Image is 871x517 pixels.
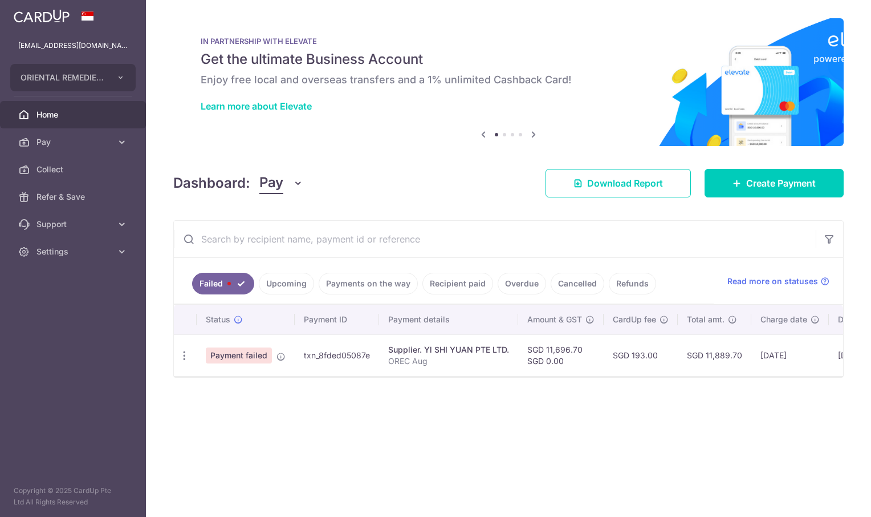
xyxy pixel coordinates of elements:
[751,334,829,376] td: [DATE]
[388,356,509,367] p: OREC Aug
[295,305,379,334] th: Payment ID
[587,176,663,190] span: Download Report
[705,169,844,197] a: Create Payment
[259,273,314,294] a: Upcoming
[388,344,509,356] div: Supplier. Yl SHI YUAN PTE LTD.
[746,176,816,190] span: Create Payment
[609,273,656,294] a: Refunds
[36,136,112,148] span: Pay
[604,334,678,376] td: SGD 193.00
[760,314,807,325] span: Charge date
[21,72,105,83] span: ORIENTAL REMEDIES EAST COAST PRIVATE LIMITED
[173,173,250,193] h4: Dashboard:
[379,305,518,334] th: Payment details
[678,334,751,376] td: SGD 11,889.70
[36,164,112,175] span: Collect
[36,246,112,257] span: Settings
[206,314,230,325] span: Status
[295,334,379,376] td: txn_8fded05087e
[727,276,818,287] span: Read more on statuses
[319,273,418,294] a: Payments on the way
[518,334,604,376] td: SGD 11,696.70 SGD 0.00
[259,172,303,194] button: Pay
[174,221,816,257] input: Search by recipient name, payment id or reference
[613,314,656,325] span: CardUp fee
[201,37,816,46] p: IN PARTNERSHIP WITH ELEVATE
[201,100,312,112] a: Learn more about Elevate
[546,169,691,197] a: Download Report
[201,50,816,68] h5: Get the ultimate Business Account
[206,348,272,363] span: Payment failed
[192,273,254,294] a: Failed
[36,219,112,230] span: Support
[687,314,725,325] span: Total amt.
[36,191,112,203] span: Refer & Save
[727,276,829,287] a: Read more on statuses
[422,273,493,294] a: Recipient paid
[173,18,844,146] img: Renovation banner
[527,314,582,325] span: Amount & GST
[36,109,112,120] span: Home
[10,64,136,91] button: ORIENTAL REMEDIES EAST COAST PRIVATE LIMITED
[259,172,283,194] span: Pay
[14,9,70,23] img: CardUp
[18,40,128,51] p: [EMAIL_ADDRESS][DOMAIN_NAME]
[551,273,604,294] a: Cancelled
[201,73,816,87] h6: Enjoy free local and overseas transfers and a 1% unlimited Cashback Card!
[498,273,546,294] a: Overdue
[798,483,860,511] iframe: Opens a widget where you can find more information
